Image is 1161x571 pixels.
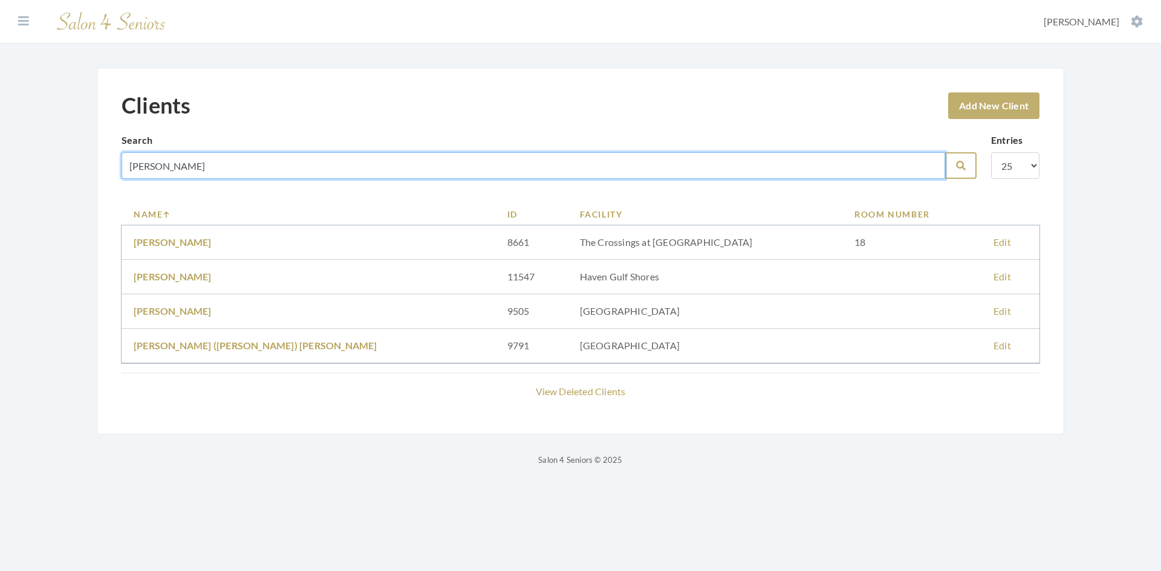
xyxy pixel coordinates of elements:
td: The Crossings at [GEOGRAPHIC_DATA] [568,225,843,260]
a: Name [134,208,483,221]
label: Entries [991,133,1023,147]
a: [PERSON_NAME] [134,305,212,317]
td: 18 [842,225,981,260]
a: Edit [994,236,1011,248]
a: Edit [994,340,1011,351]
td: Haven Gulf Shores [568,260,843,294]
a: View Deleted Clients [536,386,626,397]
button: [PERSON_NAME] [1040,15,1146,28]
a: Add New Client [948,92,1039,119]
td: 9791 [495,329,568,363]
a: [PERSON_NAME] [134,236,212,248]
a: Edit [994,305,1011,317]
h1: Clients [122,92,190,118]
a: [PERSON_NAME] ([PERSON_NAME]) [PERSON_NAME] [134,340,377,351]
td: [GEOGRAPHIC_DATA] [568,294,843,329]
span: [PERSON_NAME] [1044,16,1119,27]
label: Search [122,133,152,147]
a: Facility [580,208,831,221]
a: Room Number [854,208,969,221]
p: Salon 4 Seniors © 2025 [97,453,1064,467]
a: Edit [994,271,1011,282]
td: 8661 [495,225,568,260]
td: [GEOGRAPHIC_DATA] [568,329,843,363]
a: ID [507,208,556,221]
td: 11547 [495,260,568,294]
td: 9505 [495,294,568,329]
input: Search by name, facility or room number [122,152,945,179]
img: Salon 4 Seniors [51,7,172,36]
a: [PERSON_NAME] [134,271,212,282]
